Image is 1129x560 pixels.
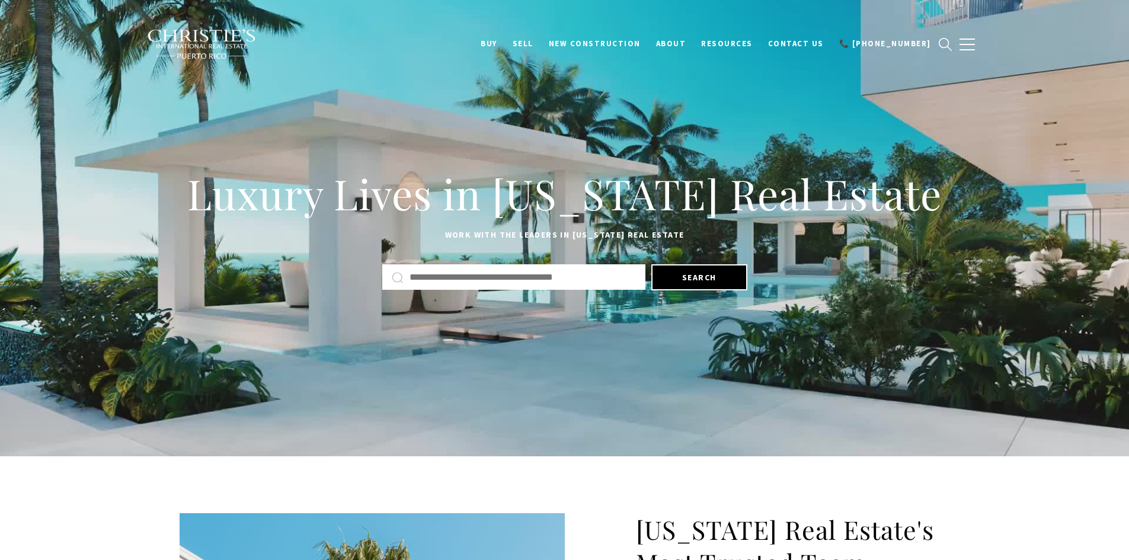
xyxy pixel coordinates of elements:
[505,33,541,55] a: SELL
[541,33,648,55] a: New Construction
[180,168,950,220] h1: Luxury Lives in [US_STATE] Real Estate
[473,33,505,55] a: BUY
[693,33,760,55] a: Resources
[147,29,257,60] img: Christie's International Real Estate black text logo
[831,33,939,55] a: 📞 [PHONE_NUMBER]
[839,39,931,49] span: 📞 [PHONE_NUMBER]
[180,228,950,242] p: Work with the leaders in [US_STATE] Real Estate
[648,33,694,55] a: About
[651,264,747,290] button: Search
[549,39,641,49] span: New Construction
[768,39,824,49] span: Contact Us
